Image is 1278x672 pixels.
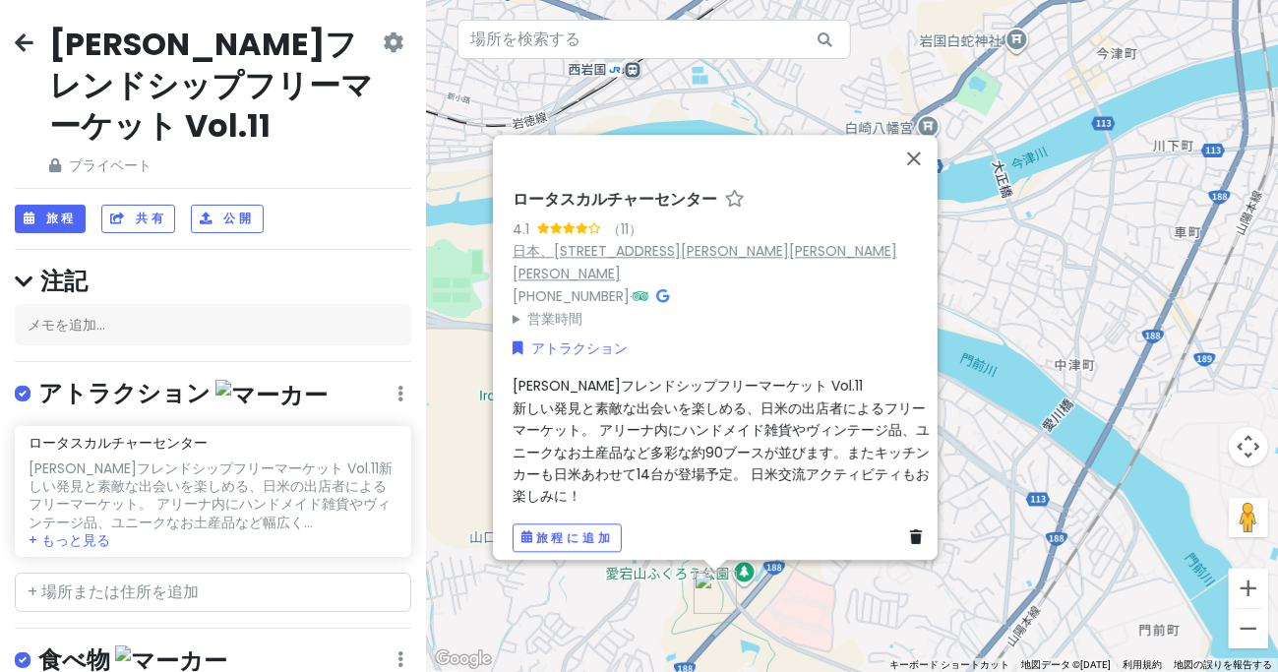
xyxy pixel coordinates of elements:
font: アトラクション [38,377,211,409]
font: · [630,287,633,306]
font: アトラクション [531,338,628,358]
a: アトラクション [513,337,628,359]
font: 公開 [223,211,254,227]
font: 旅程に追加 [536,528,614,545]
button: ズームアウト [1229,609,1268,648]
a: 場所を削除 [910,526,930,548]
input: + 場所または住所を追加 [15,573,411,612]
a: 利用規約（新しいタブで開きます） [1123,659,1162,670]
font: [PERSON_NAME]フレンドシップフリーマーケット Vol.11 [49,22,373,148]
button: 旅程に追加 [513,523,622,552]
font: + もっと見る [29,530,110,550]
font: 注記 [40,265,88,297]
font: 旅程 [46,211,77,227]
img: マーカー [215,380,328,410]
font: 新しい発見と素敵な出会いを楽しめる、日米の出店者によるフリーマーケット。 アリーナ内にハンドメイド雑貨やヴィンテージ品、ユニークなお土産品など多彩な約90ブースが並びます。またキッチンカーも日米... [513,398,930,507]
button: 旅程 [15,205,86,233]
font: （11） [607,219,642,239]
summary: 営業時間 [513,307,930,329]
a: Google マップでこの地域を開きます（新しいウィンドウが開きます） [431,646,496,672]
a: [PHONE_NUMBER] [513,286,630,306]
font: [PERSON_NAME]フレンドシップフリーマーケット Vol.11 [29,458,379,478]
font: 4.1 [513,219,529,239]
font: ロータスカルチャーセンター [513,188,717,211]
font: プライベート [69,155,152,175]
font: メモを追加... [28,315,105,335]
img: グーグル [431,646,496,672]
i: トリップアドバイザー [633,289,648,303]
input: 場所を検索する [457,20,851,59]
button: + もっと見る [29,531,110,549]
button: 閉じる [890,135,938,182]
div: ロータスカルチャーセンター [694,571,737,614]
font: 新しい発見と素敵な出会いを楽しめる、日米の出店者によるフリーマーケット。 アリーナ内にハンドメイド雑貨やヴィンテージ品、ユニークなお土産品など幅広く... [29,458,393,532]
font: [PERSON_NAME]フレンドシップフリーマーケット Vol.11 [513,376,863,396]
a: 地図の誤りを報告する [1174,659,1272,670]
a: スタープレイス [725,190,745,211]
font: ロータスカルチャーセンター [29,433,208,453]
font: 利用規約 [1123,659,1162,670]
button: 公開 [191,205,263,233]
button: 地図のカメラ コントロール [1229,427,1268,466]
button: 地図上にペグマンを落として、ストリートビューを開きます [1229,498,1268,537]
font: 地図データ ©[DATE] [1021,659,1111,670]
button: ズームイン [1229,569,1268,608]
i: Googleマップ [656,289,669,303]
button: 共有 [101,205,175,233]
a: 日本、[STREET_ADDRESS][PERSON_NAME][PERSON_NAME][PERSON_NAME] [513,241,897,283]
font: 共有 [136,211,166,227]
button: キーボード反対 [889,658,1009,672]
font: 営業時間 [527,308,582,328]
